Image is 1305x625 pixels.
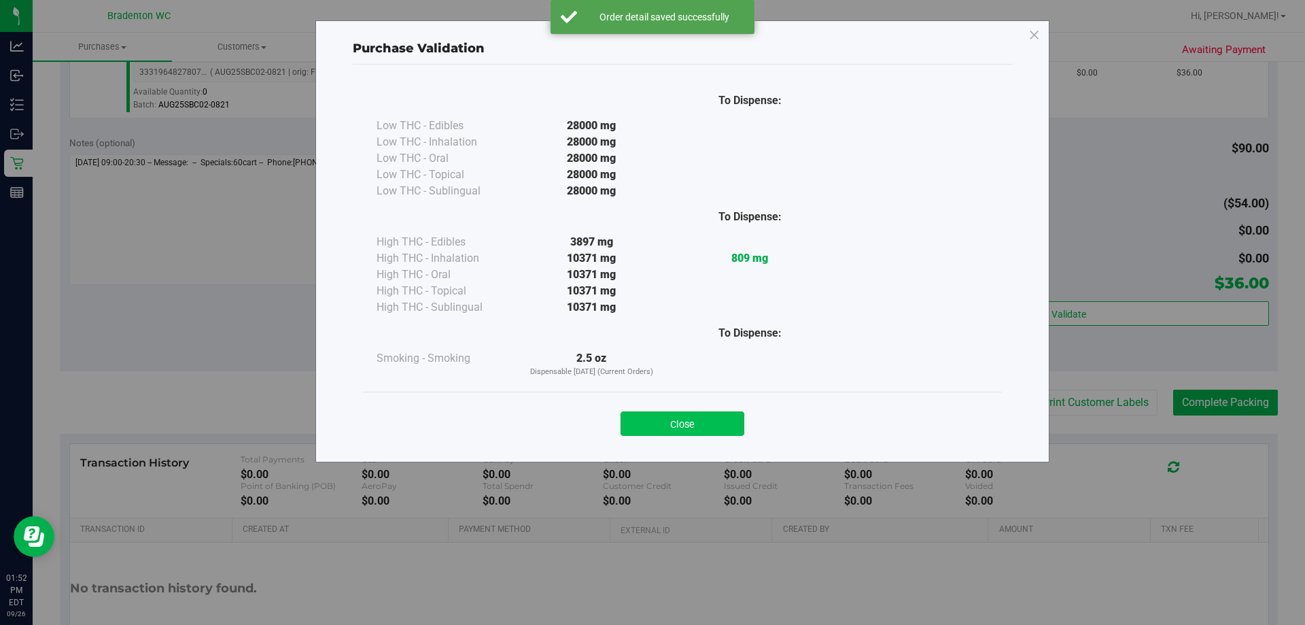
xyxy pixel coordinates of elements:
[353,41,485,56] span: Purchase Validation
[671,325,829,341] div: To Dispense:
[512,118,671,134] div: 28000 mg
[377,283,512,299] div: High THC - Topical
[512,299,671,316] div: 10371 mg
[377,118,512,134] div: Low THC - Edibles
[512,283,671,299] div: 10371 mg
[512,350,671,378] div: 2.5 oz
[731,252,768,265] strong: 809 mg
[512,267,671,283] div: 10371 mg
[512,167,671,183] div: 28000 mg
[377,250,512,267] div: High THC - Inhalation
[14,516,54,557] iframe: Resource center
[377,134,512,150] div: Low THC - Inhalation
[377,183,512,199] div: Low THC - Sublingual
[377,167,512,183] div: Low THC - Topical
[671,209,829,225] div: To Dispense:
[512,134,671,150] div: 28000 mg
[377,299,512,316] div: High THC - Sublingual
[377,350,512,367] div: Smoking - Smoking
[512,150,671,167] div: 28000 mg
[585,10,744,24] div: Order detail saved successfully
[377,150,512,167] div: Low THC - Oral
[671,92,829,109] div: To Dispense:
[377,234,512,250] div: High THC - Edibles
[377,267,512,283] div: High THC - Oral
[512,183,671,199] div: 28000 mg
[512,234,671,250] div: 3897 mg
[512,367,671,378] p: Dispensable [DATE] (Current Orders)
[512,250,671,267] div: 10371 mg
[621,411,744,436] button: Close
